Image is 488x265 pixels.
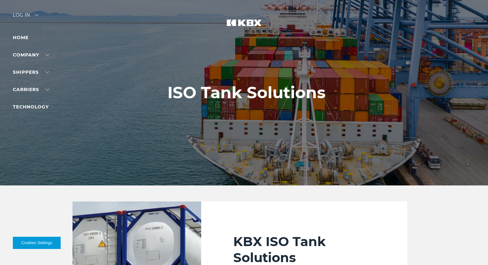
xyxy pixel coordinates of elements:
[13,52,49,58] a: Company
[13,69,49,75] a: SHIPPERS
[13,35,29,40] a: Home
[13,237,61,249] button: Cookies Settings
[13,104,49,110] a: Technology
[220,13,268,41] img: kbx logo
[13,13,39,22] div: Log in
[13,87,49,92] a: Carriers
[35,14,39,16] img: arrow
[167,83,326,102] h1: ISO Tank Solutions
